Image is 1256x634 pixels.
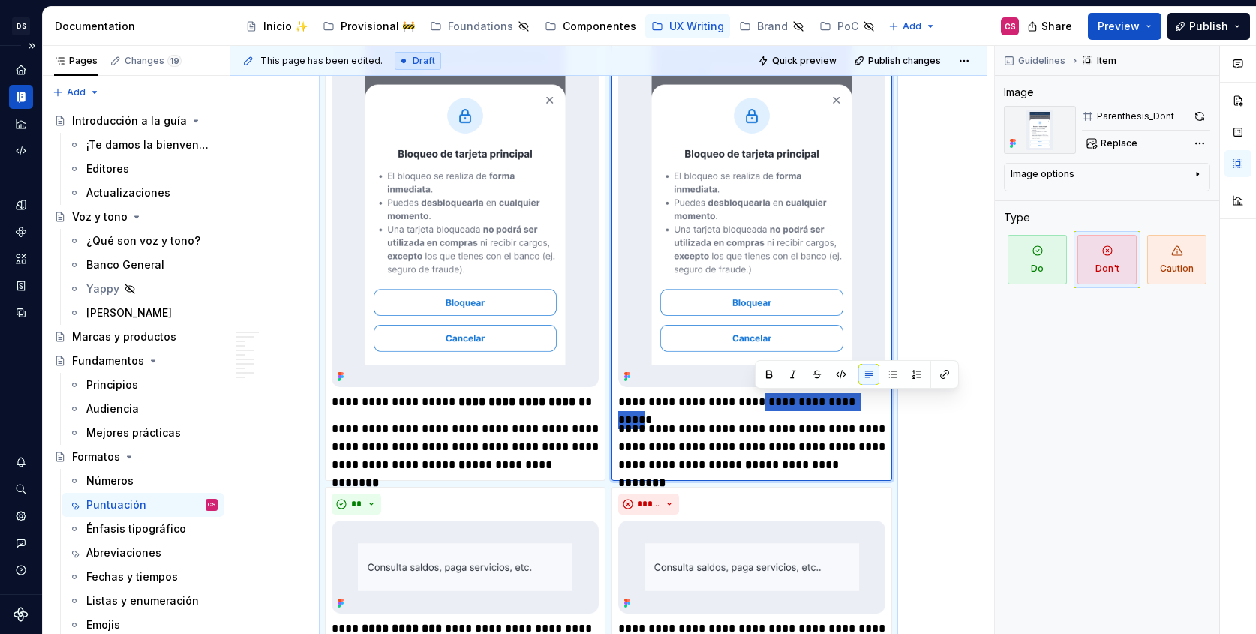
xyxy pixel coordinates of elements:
[86,545,161,560] div: Abreviaciones
[167,55,182,67] span: 19
[125,55,182,67] div: Changes
[62,229,224,253] a: ¿Qué son voz y tono?
[62,493,224,517] a: PuntuaciónCS
[9,274,33,298] a: Storybook stories
[1101,137,1137,149] span: Replace
[9,220,33,244] a: Components
[86,257,164,272] div: Banco General
[9,531,33,555] button: Contact support
[9,450,33,474] button: Notifications
[62,253,224,277] a: Banco General
[48,349,224,373] a: Fundamentos
[86,137,210,152] div: ¡Te damos la bienvenida! 🚀
[239,14,314,38] a: Inicio ✨
[62,541,224,565] a: Abreviaciones
[62,277,224,301] a: Yappy
[48,109,224,133] a: Introducción a la guía
[1004,85,1034,100] div: Image
[62,517,224,541] a: Énfasis tipográfico
[62,589,224,613] a: Listas y enumeración
[14,607,29,622] a: Supernova Logo
[753,50,843,71] button: Quick preview
[1074,231,1140,288] button: Don't
[12,17,30,35] div: DS
[849,50,948,71] button: Publish changes
[62,469,224,493] a: Números
[72,329,176,344] div: Marcas y productos
[86,161,129,176] div: Editores
[86,569,178,584] div: Fechas y tiempos
[1189,19,1228,34] span: Publish
[645,14,730,38] a: UX Writing
[72,113,187,128] div: Introducción a la guía
[813,14,881,38] a: PoC
[772,55,837,67] span: Quick preview
[72,353,144,368] div: Fundamentos
[62,397,224,421] a: Audiencia
[86,281,119,296] div: Yappy
[9,477,33,501] button: Search ⌘K
[263,19,308,34] div: Inicio ✨
[9,58,33,82] a: Home
[9,193,33,217] a: Design tokens
[733,14,810,38] a: Brand
[539,14,642,38] a: Componentes
[72,209,128,224] div: Voz y tono
[67,86,86,98] span: Add
[9,301,33,325] a: Data sources
[62,181,224,205] a: Actualizaciones
[1082,133,1144,154] button: Replace
[86,521,186,536] div: Énfasis tipográfico
[903,20,921,32] span: Add
[62,157,224,181] a: Editores
[54,55,98,67] div: Pages
[1008,235,1067,284] span: Do
[9,139,33,163] a: Code automation
[86,617,120,632] div: Emojis
[48,205,224,229] a: Voz y tono
[757,19,788,34] div: Brand
[563,19,636,34] div: Componentes
[837,19,858,34] div: PoC
[1004,231,1071,288] button: Do
[424,14,536,38] a: Foundations
[1004,210,1030,225] div: Type
[9,504,33,528] div: Settings
[341,19,415,34] div: Provisional 🚧
[618,521,885,614] img: c7f4cd5b-4657-45ef-87fe-3c6a2b31023a.png
[1097,110,1174,122] div: Parenthesis_Dont
[86,401,139,416] div: Audiencia
[9,112,33,136] a: Analytics
[9,247,33,271] a: Assets
[1098,19,1140,34] span: Preview
[62,565,224,589] a: Fechas y tiempos
[55,19,224,34] div: Documentation
[1011,168,1203,186] button: Image options
[62,421,224,445] a: Mejores prácticas
[669,19,724,34] div: UX Writing
[9,85,33,109] a: Documentation
[1167,13,1250,40] button: Publish
[999,50,1072,71] button: Guidelines
[1018,55,1065,67] span: Guidelines
[86,185,170,200] div: Actualizaciones
[413,55,435,67] span: Draft
[868,55,941,67] span: Publish changes
[62,373,224,397] a: Principios
[1041,19,1072,34] span: Share
[332,521,599,614] img: 80214aae-c9e8-4786-8063-75e5d7ac008c.png
[86,473,134,488] div: Números
[48,325,224,349] a: Marcas y productos
[239,11,881,41] div: Page tree
[48,82,104,103] button: Add
[86,305,172,320] div: [PERSON_NAME]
